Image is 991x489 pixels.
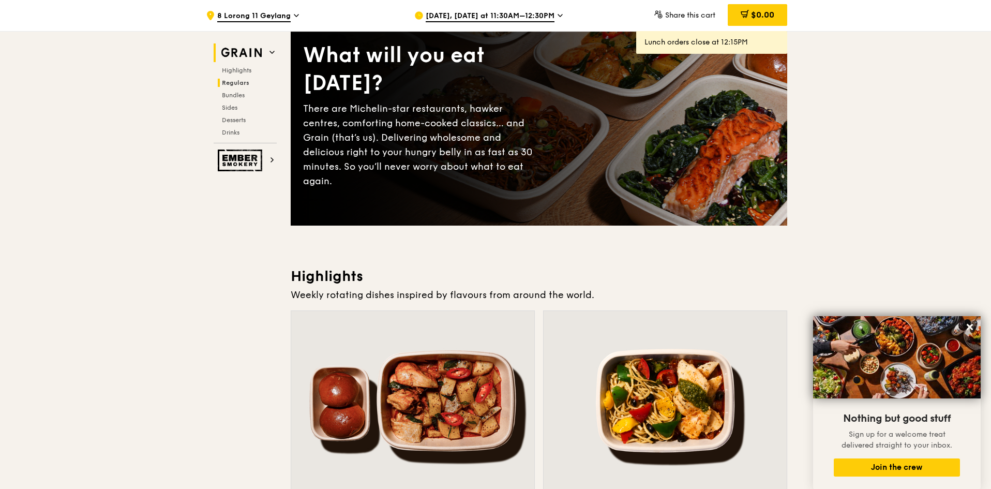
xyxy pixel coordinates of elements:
span: 8 Lorong 11 Geylang [217,11,291,22]
span: Bundles [222,92,245,99]
span: Nothing but good stuff [843,412,951,425]
div: There are Michelin-star restaurants, hawker centres, comforting home-cooked classics… and Grain (... [303,101,539,188]
div: Lunch orders close at 12:15PM [644,37,779,48]
div: What will you eat [DATE]? [303,41,539,97]
img: DSC07876-Edit02-Large.jpeg [813,316,981,398]
img: Ember Smokery web logo [218,150,265,171]
h3: Highlights [291,267,787,286]
span: Sides [222,104,237,111]
span: Regulars [222,79,249,86]
span: Drinks [222,129,239,136]
span: $0.00 [751,10,774,20]
span: [DATE], [DATE] at 11:30AM–12:30PM [426,11,554,22]
span: Highlights [222,67,251,74]
button: Join the crew [834,458,960,477]
button: Close [962,319,978,335]
img: Grain web logo [218,43,265,62]
div: Weekly rotating dishes inspired by flavours from around the world. [291,288,787,302]
span: Share this cart [665,11,715,20]
span: Desserts [222,116,246,124]
span: Sign up for a welcome treat delivered straight to your inbox. [842,430,952,450]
